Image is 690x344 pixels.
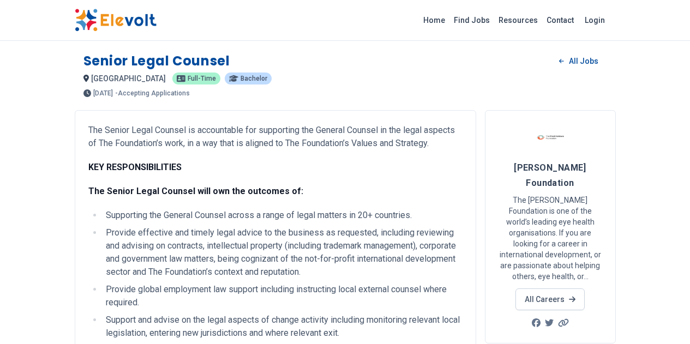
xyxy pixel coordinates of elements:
[537,124,564,151] img: Fred Hollows Foundation
[103,226,463,279] li: Provide effective and timely legal advice to the business as requested, including reviewing and a...
[499,195,602,282] p: The [PERSON_NAME] Foundation is one of the world’s leading eye health organisations. If you are l...
[93,90,113,96] span: [DATE]
[88,186,303,196] strong: The Senior Legal Counsel will own the outcomes of:
[449,11,494,29] a: Find Jobs
[514,162,586,188] span: [PERSON_NAME] Foundation
[88,162,182,172] strong: KEY RESPONSIBILITIES
[550,53,607,69] a: All Jobs
[578,9,611,31] a: Login
[75,9,157,32] img: Elevolt
[83,52,230,70] h1: Senior Legal Counsel
[115,90,190,96] p: - Accepting Applications
[103,209,463,222] li: Supporting the General Counsel across a range of legal matters in 20+ countries.
[419,11,449,29] a: Home
[494,11,542,29] a: Resources
[188,75,216,82] span: Full-time
[241,75,267,82] span: Bachelor
[103,283,463,309] li: Provide global employment law support including instructing local external counsel where required.
[91,74,166,83] span: [GEOGRAPHIC_DATA]
[103,313,463,340] li: Support and advise on the legal aspects of change activity including monitoring relevant local le...
[542,11,578,29] a: Contact
[515,288,585,310] a: All Careers
[88,124,463,150] p: The Senior Legal Counsel is accountable for supporting the General Counsel in the legal aspects o...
